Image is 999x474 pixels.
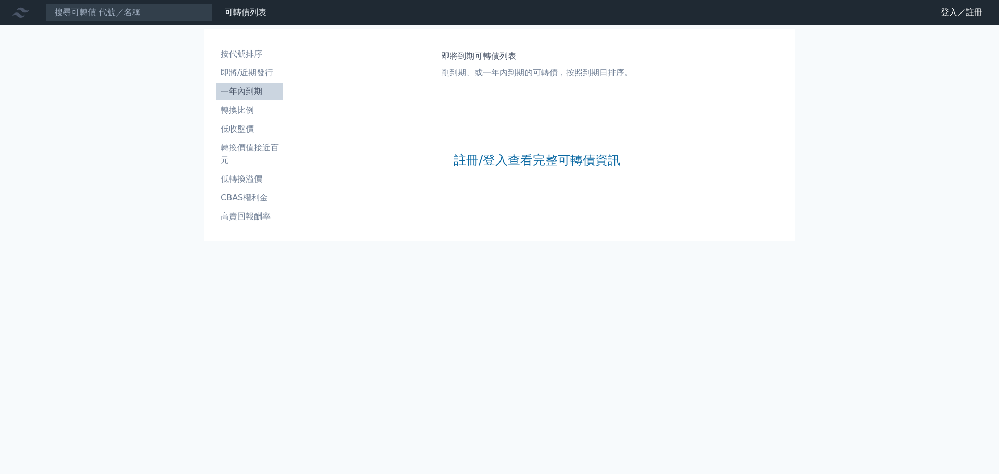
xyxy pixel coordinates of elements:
a: 一年內到期 [216,83,283,100]
li: 低轉換溢價 [216,173,283,185]
a: 登入／註冊 [932,4,991,21]
p: 剛到期、或一年內到期的可轉債，按照到期日排序。 [441,67,633,79]
li: 轉換比例 [216,104,283,117]
li: CBAS權利金 [216,191,283,204]
a: 轉換價值接近百元 [216,139,283,169]
a: 轉換比例 [216,102,283,119]
input: 搜尋可轉債 代號／名稱 [46,4,212,21]
li: 一年內到期 [216,85,283,98]
a: 按代號排序 [216,46,283,62]
a: CBAS權利金 [216,189,283,206]
a: 高賣回報酬率 [216,208,283,225]
a: 可轉債列表 [225,7,266,17]
h1: 即將到期可轉債列表 [441,50,633,62]
a: 註冊/登入查看完整可轉債資訊 [454,152,620,169]
a: 低轉換溢價 [216,171,283,187]
li: 即將/近期發行 [216,67,283,79]
li: 轉換價值接近百元 [216,142,283,166]
li: 低收盤價 [216,123,283,135]
li: 按代號排序 [216,48,283,60]
li: 高賣回報酬率 [216,210,283,223]
a: 低收盤價 [216,121,283,137]
a: 即將/近期發行 [216,65,283,81]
